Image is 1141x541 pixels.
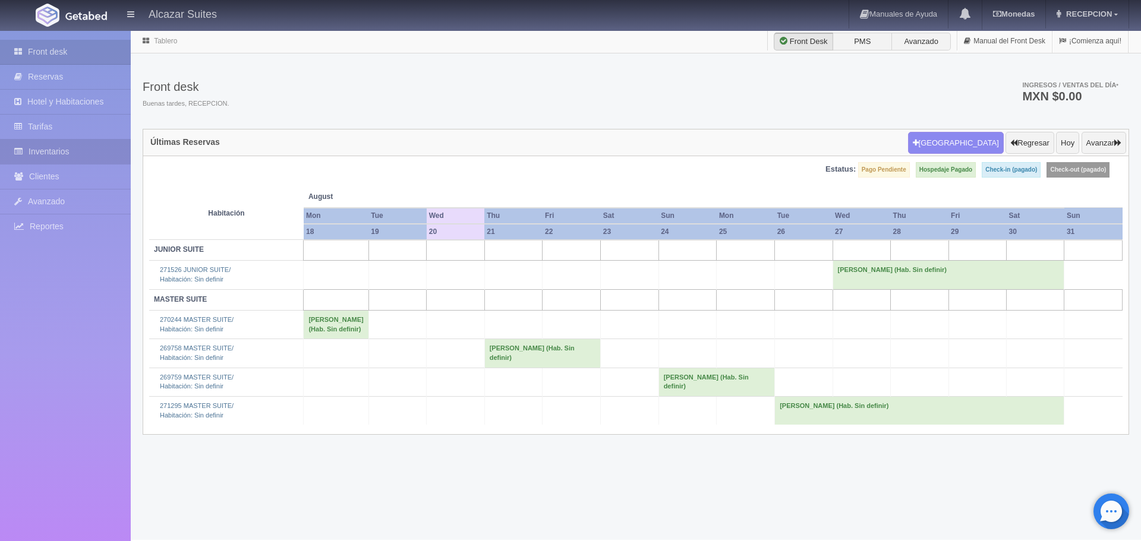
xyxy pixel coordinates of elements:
[717,224,775,240] th: 25
[1047,162,1110,178] label: Check-out (pagado)
[982,162,1041,178] label: Check-in (pagado)
[1082,132,1126,154] button: Avanzar
[775,224,833,240] th: 26
[484,224,543,240] th: 21
[304,310,368,338] td: [PERSON_NAME] (Hab. Sin definir)
[308,192,422,202] span: August
[427,224,485,240] th: 20
[916,162,976,178] label: Hospedaje Pagado
[833,224,891,240] th: 27
[36,4,59,27] img: Getabed
[1022,81,1118,88] span: Ingresos / Ventas del día
[368,208,426,224] th: Tue
[1063,10,1112,18] span: RECEPCION
[948,224,1006,240] th: 29
[891,208,948,224] th: Thu
[154,295,207,303] b: MASTER SUITE
[484,208,543,224] th: Thu
[658,208,717,224] th: Sun
[543,208,601,224] th: Fri
[304,208,368,224] th: Mon
[160,316,234,333] a: 270244 MASTER SUITE/Habitación: Sin definir
[891,224,948,240] th: 28
[143,80,229,93] h3: Front desk
[775,397,1064,425] td: [PERSON_NAME] (Hab. Sin definir)
[775,208,833,224] th: Tue
[1056,132,1079,154] button: Hoy
[825,164,856,175] label: Estatus:
[948,208,1006,224] th: Fri
[143,99,229,109] span: Buenas tardes, RECEPCION.
[833,261,1064,289] td: [PERSON_NAME] (Hab. Sin definir)
[1006,208,1064,224] th: Sat
[658,224,717,240] th: 24
[833,208,891,224] th: Wed
[717,208,775,224] th: Mon
[150,138,220,147] h4: Últimas Reservas
[601,224,658,240] th: 23
[543,224,601,240] th: 22
[1064,224,1123,240] th: 31
[1052,30,1128,53] a: ¡Comienza aquí!
[891,33,951,50] label: Avanzado
[908,132,1004,154] button: [GEOGRAPHIC_DATA]
[65,11,107,20] img: Getabed
[957,30,1052,53] a: Manual del Front Desk
[304,224,368,240] th: 18
[833,33,892,50] label: PMS
[658,368,775,396] td: [PERSON_NAME] (Hab. Sin definir)
[1022,90,1118,102] h3: MXN $0.00
[774,33,833,50] label: Front Desk
[601,208,658,224] th: Sat
[484,339,601,368] td: [PERSON_NAME] (Hab. Sin definir)
[1006,224,1064,240] th: 30
[160,374,234,390] a: 269759 MASTER SUITE/Habitación: Sin definir
[160,402,234,419] a: 271295 MASTER SUITE/Habitación: Sin definir
[208,209,244,217] strong: Habitación
[858,162,910,178] label: Pago Pendiente
[149,6,217,21] h4: Alcazar Suites
[154,37,177,45] a: Tablero
[993,10,1035,18] b: Monedas
[1006,132,1054,154] button: Regresar
[1064,208,1123,224] th: Sun
[368,224,426,240] th: 19
[427,208,485,224] th: Wed
[154,245,204,254] b: JUNIOR SUITE
[160,344,234,361] a: 269758 MASTER SUITE/Habitación: Sin definir
[160,266,231,283] a: 271526 JUNIOR SUITE/Habitación: Sin definir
